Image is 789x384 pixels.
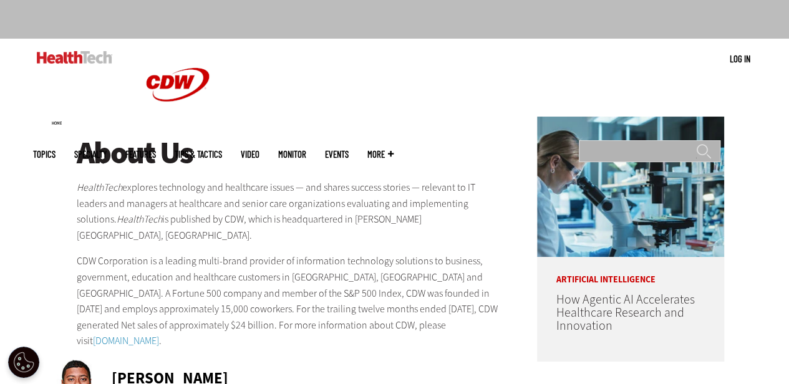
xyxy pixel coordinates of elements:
div: User menu [730,52,750,65]
img: Home [131,39,225,131]
a: Log in [730,53,750,64]
span: More [367,150,394,159]
a: Features [125,150,156,159]
a: MonITor [278,150,306,159]
div: Cookie Settings [8,347,39,378]
em: HealthTech [77,181,122,194]
em: HealthTech [117,213,162,226]
span: Specialty [74,150,107,159]
img: Home [37,51,112,64]
a: Tips & Tactics [175,150,222,159]
p: explores technology and healthcare issues — and shares success stories — relevant to IT leaders a... [77,180,505,243]
a: CDW [131,121,225,134]
span: Topics [33,150,56,159]
button: Open Preferences [8,347,39,378]
a: Video [241,150,259,159]
p: Artificial Intelligence [537,257,724,284]
a: [DOMAIN_NAME] [93,334,159,347]
a: Events [325,150,349,159]
a: How Agentic AI Accelerates Healthcare Research and Innovation [556,291,694,334]
img: scientist looks through microscope in lab [537,117,724,257]
p: CDW Corporation is a leading multi-brand provider of information technology solutions to business... [77,253,505,349]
